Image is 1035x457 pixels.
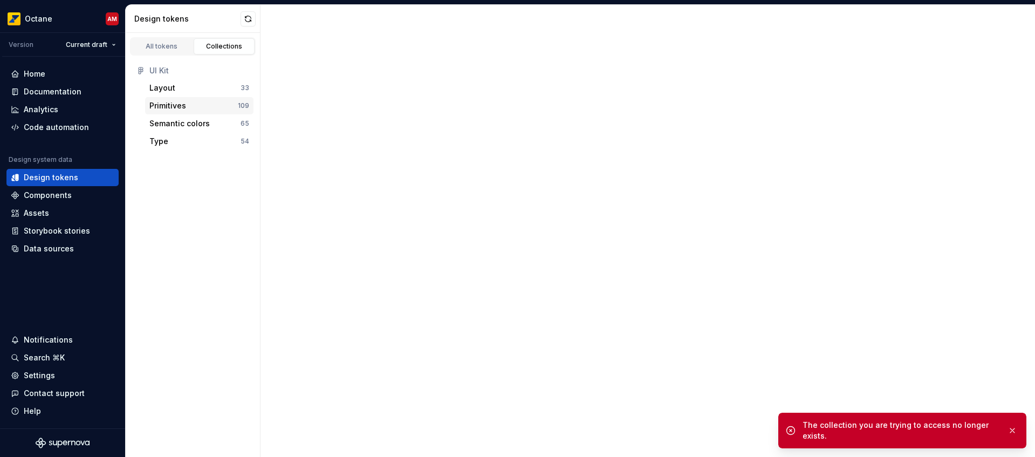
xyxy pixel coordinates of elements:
[9,40,33,49] div: Version
[6,385,119,402] button: Contact support
[149,118,210,129] div: Semantic colors
[6,204,119,222] a: Assets
[149,136,168,147] div: Type
[145,79,253,97] button: Layout33
[24,172,78,183] div: Design tokens
[24,243,74,254] div: Data sources
[25,13,52,24] div: Octane
[135,42,189,51] div: All tokens
[6,240,119,257] a: Data sources
[145,133,253,150] button: Type54
[24,86,81,97] div: Documentation
[24,226,90,236] div: Storybook stories
[24,370,55,381] div: Settings
[241,84,249,92] div: 33
[197,42,251,51] div: Collections
[107,15,117,23] div: AM
[61,37,121,52] button: Current draft
[241,119,249,128] div: 65
[6,65,119,83] a: Home
[24,122,89,133] div: Code automation
[241,137,249,146] div: 54
[6,169,119,186] a: Design tokens
[145,115,253,132] button: Semantic colors65
[8,12,20,25] img: e8093afa-4b23-4413-bf51-00cde92dbd3f.png
[2,7,123,30] button: OctaneAM
[149,100,186,111] div: Primitives
[149,65,249,76] div: UI Kit
[66,40,107,49] span: Current draft
[6,349,119,366] button: Search ⌘K
[6,101,119,118] a: Analytics
[6,403,119,420] button: Help
[24,406,41,417] div: Help
[134,13,241,24] div: Design tokens
[803,420,999,441] div: The collection you are trying to access no longer exists.
[24,335,73,345] div: Notifications
[36,438,90,448] svg: Supernova Logo
[9,155,72,164] div: Design system data
[24,69,45,79] div: Home
[238,101,249,110] div: 109
[24,388,85,399] div: Contact support
[145,97,253,114] button: Primitives109
[6,187,119,204] a: Components
[24,352,65,363] div: Search ⌘K
[6,222,119,240] a: Storybook stories
[24,104,58,115] div: Analytics
[24,208,49,219] div: Assets
[6,331,119,349] button: Notifications
[149,83,175,93] div: Layout
[6,83,119,100] a: Documentation
[6,119,119,136] a: Code automation
[6,367,119,384] a: Settings
[24,190,72,201] div: Components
